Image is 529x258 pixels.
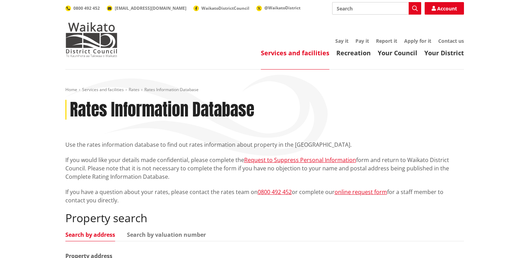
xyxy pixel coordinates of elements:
a: Your District [424,49,464,57]
a: 0800 492 452 [65,5,100,11]
a: 0800 492 452 [258,188,292,196]
p: If you would like your details made confidential, please complete the form and return to Waikato ... [65,156,464,181]
span: WaikatoDistrictCouncil [201,5,249,11]
h1: Rates Information Database [70,100,254,120]
img: Waikato District Council - Te Kaunihera aa Takiwaa o Waikato [65,22,118,57]
p: If you have a question about your rates, please contact the rates team on or complete our for a s... [65,188,464,204]
a: Services and facilities [82,87,124,92]
a: Account [425,2,464,15]
a: Home [65,87,77,92]
a: @WaikatoDistrict [256,5,300,11]
a: Request to Suppress Personal Information [244,156,356,164]
a: WaikatoDistrictCouncil [193,5,249,11]
a: Report it [376,38,397,44]
a: Pay it [355,38,369,44]
span: [EMAIL_ADDRESS][DOMAIN_NAME] [115,5,186,11]
p: Use the rates information database to find out rates information about property in the [GEOGRAPHI... [65,140,464,149]
a: Recreation [336,49,371,57]
a: Contact us [438,38,464,44]
a: Say it [335,38,348,44]
a: Services and facilities [261,49,329,57]
span: Rates Information Database [144,87,199,92]
input: Search input [332,2,421,15]
a: [EMAIL_ADDRESS][DOMAIN_NAME] [107,5,186,11]
a: Your Council [378,49,417,57]
a: Search by valuation number [127,232,206,237]
a: Search by address [65,232,115,237]
a: Apply for it [404,38,431,44]
nav: breadcrumb [65,87,464,93]
a: Rates [129,87,139,92]
a: online request form [335,188,387,196]
span: 0800 492 452 [73,5,100,11]
span: @WaikatoDistrict [264,5,300,11]
h2: Property search [65,211,464,225]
